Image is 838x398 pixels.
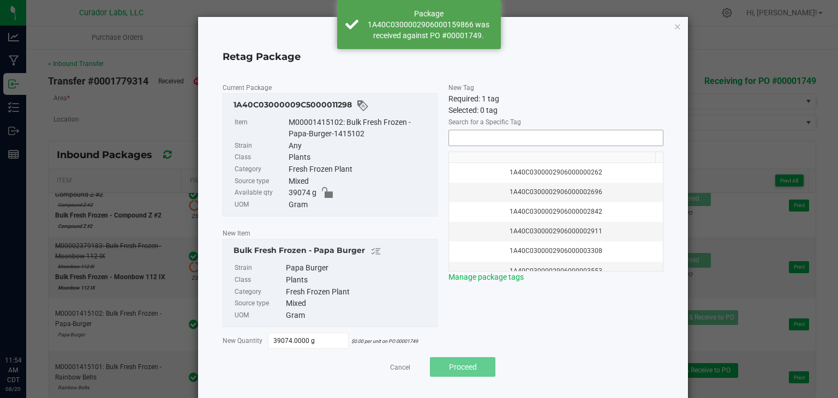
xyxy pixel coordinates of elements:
[289,187,316,199] span: 39074 g
[448,105,663,116] div: Selected: 0 tag
[235,274,284,286] label: Class
[456,226,656,237] div: 1A40C0300002906000002911
[289,152,432,164] div: Plants
[235,310,284,322] label: UOM
[286,298,432,310] div: Mixed
[223,84,272,92] span: Current Package
[430,357,495,377] button: Proceed
[289,117,432,140] div: M00001415102: Bulk Fresh Frozen - Papa-Burger-1415102
[456,246,656,256] div: 1A40C0300002906000003308
[289,199,432,211] div: Gram
[456,266,656,276] div: 1A40C0300002906000003553
[456,207,656,217] div: 1A40C0300002906000002842
[235,164,286,176] label: Category
[449,130,663,146] input: NO DATA FOUND
[289,140,432,152] div: Any
[235,117,286,140] label: Item
[390,363,410,372] a: Cancel
[235,286,284,298] label: Category
[449,363,477,371] span: Proceed
[223,337,262,345] span: New Quantity
[286,286,432,298] div: Fresh Frozen Plant
[289,164,432,176] div: Fresh Frozen Plant
[351,339,418,344] span: $0.00 per unit on PO 00001749
[364,8,493,41] div: Package 1A40C0300002906000159866 was received against PO #00001749.
[235,262,284,274] label: Strain
[286,262,432,274] div: Papa Burger
[235,152,286,164] label: Class
[235,140,286,152] label: Strain
[448,273,524,281] a: Manage package tags
[286,310,432,322] div: Gram
[235,187,286,199] label: Available qty
[223,50,663,64] h4: Retag Package
[235,199,286,211] label: UOM
[448,93,663,105] div: Required: 1 tag
[235,176,286,188] label: Source type
[456,167,656,178] div: 1A40C0300002906000000262
[286,274,432,286] div: Plants
[234,245,432,258] div: Bulk Fresh Frozen - Papa Burger
[235,298,284,310] label: Source type
[234,99,432,112] div: 1A40C03000009C5000011298
[289,176,432,188] div: Mixed
[448,84,474,92] span: New Tag
[456,187,656,197] div: 1A40C0300002906000002696
[223,230,250,237] span: New Item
